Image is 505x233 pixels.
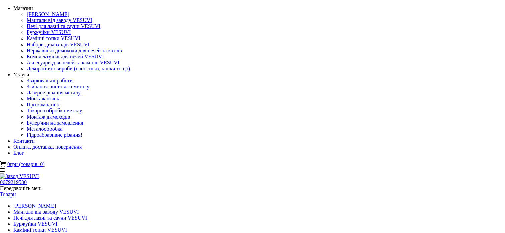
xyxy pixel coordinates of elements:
a: Зварювальні роботи [27,78,73,83]
a: 0грн (товарів: 0) [7,161,44,167]
a: Оплата, доставка, повернення [13,144,82,150]
a: Печі для лазні та сауни VESUVI [13,215,87,221]
a: Набори димоходів VESUVI [27,42,90,47]
a: Металообробка [27,126,62,132]
a: Монтаж пічок [27,96,59,101]
a: Мангали від заводу VESUVI [13,209,79,215]
a: Монтаж димоходів [27,114,70,120]
a: Печі для лазні та сауни VESUVI [27,23,100,29]
div: Магазин [13,5,505,11]
a: Блог [13,150,24,156]
a: Мангали від заводу VESUVI [27,17,92,23]
a: Контакти [13,138,35,144]
a: Гідроабразивне різання! [27,132,82,138]
a: Згинання листового металу [27,84,89,89]
a: Булер'яни на замовлення [27,120,83,126]
a: Аксесуари для печей та камінів VESUVI [27,60,119,65]
a: Камінні топки VESUVI [27,35,80,41]
a: Нержавіючі димоходи для печей та котлів [27,48,122,53]
a: Камінні топки VESUVI [13,227,67,233]
a: [PERSON_NAME] [13,203,56,209]
a: [PERSON_NAME] [27,11,69,17]
a: Лазерне різання металу [27,90,81,95]
a: Декоративні вироби (пано, піки, кішки тощо) [27,66,130,71]
a: Буржуйки VESUVI [13,221,57,227]
a: Буржуйки VESUVI [27,29,71,35]
a: Комплектуючі для печей VESUVI [27,54,104,59]
a: Про компанію [27,102,59,107]
a: Токарна обробка металу [27,108,82,113]
div: Услуги [13,72,505,78]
